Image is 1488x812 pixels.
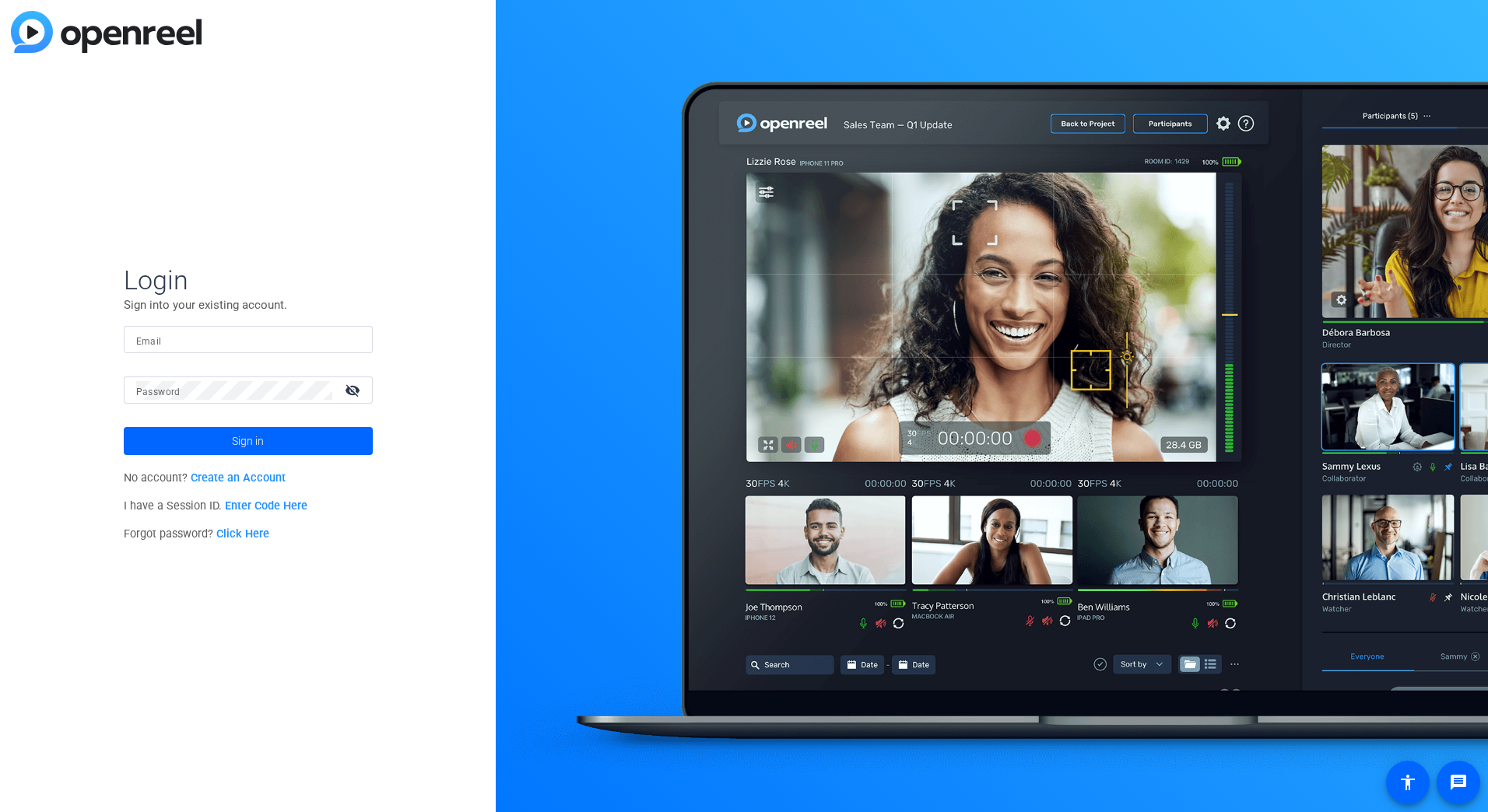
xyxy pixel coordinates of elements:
img: blue-gradient.svg [11,11,202,53]
p: Sign into your existing account. [124,296,373,313]
mat-label: Password [136,387,181,397]
span: Forgot password? [124,527,270,541]
span: No account? [124,471,286,485]
mat-icon: message [1449,773,1468,792]
span: Login [124,264,373,296]
button: Sign in [124,427,373,455]
a: Enter Code Here [225,499,307,513]
a: Create an Account [191,471,286,485]
span: I have a Session ID. [124,499,308,513]
mat-icon: accessibility [1399,773,1417,792]
mat-icon: visibility_off [335,379,373,401]
input: Enter Email Address [136,331,360,349]
a: Click Here [216,527,269,541]
span: Sign in [232,422,264,460]
mat-label: Email [136,336,162,347]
